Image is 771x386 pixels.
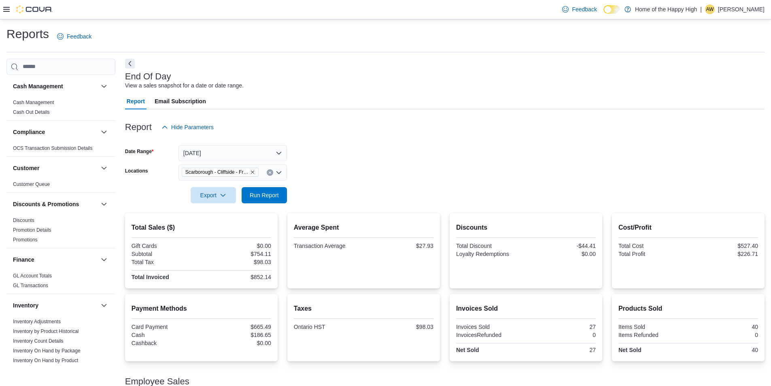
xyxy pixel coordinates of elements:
div: $98.03 [203,259,271,265]
div: 40 [690,324,758,330]
span: Scarborough - Cliffside - Friendly Stranger [185,168,249,176]
button: Finance [13,256,98,264]
strong: Total Invoiced [132,274,169,280]
div: Compliance [6,143,115,156]
div: $754.11 [203,251,271,257]
p: Home of the Happy High [635,4,697,14]
button: Clear input [267,169,273,176]
div: Cashback [132,340,200,346]
button: Cash Management [99,81,109,91]
a: Promotion Details [13,227,51,233]
span: Export [195,187,231,203]
a: Discounts [13,218,34,223]
button: Next [125,59,135,68]
label: Locations [125,168,148,174]
div: 0 [690,332,758,338]
span: Inventory On Hand by Product [13,357,78,364]
span: Inventory Count Details [13,338,64,344]
div: $27.93 [365,243,433,249]
button: Customer [99,163,109,173]
button: Open list of options [276,169,282,176]
a: Cash Management [13,100,54,105]
h2: Average Spent [294,223,433,232]
h1: Reports [6,26,49,42]
p: [PERSON_NAME] [718,4,765,14]
h3: Cash Management [13,82,63,90]
div: Invoices Sold [456,324,525,330]
div: Ontario HST [294,324,362,330]
h2: Discounts [456,223,596,232]
div: $852.14 [203,274,271,280]
button: Finance [99,255,109,264]
div: $665.49 [203,324,271,330]
div: Alexia Williams [705,4,715,14]
button: Inventory [13,301,98,309]
h2: Total Sales ($) [132,223,271,232]
span: Feedback [67,32,91,41]
div: $226.71 [690,251,758,257]
div: $98.03 [365,324,433,330]
button: Export [191,187,236,203]
span: Scarborough - Cliffside - Friendly Stranger [182,168,259,177]
div: $0.00 [203,243,271,249]
span: OCS Transaction Submission Details [13,145,93,151]
div: 40 [690,347,758,353]
h2: Payment Methods [132,304,271,313]
span: GL Transactions [13,282,48,289]
div: View a sales snapshot for a date or date range. [125,81,244,90]
input: Dark Mode [603,5,620,14]
h2: Taxes [294,304,433,313]
strong: Net Sold [456,347,479,353]
h3: Discounts & Promotions [13,200,79,208]
span: Discounts [13,217,34,224]
div: Finance [6,271,115,294]
button: Discounts & Promotions [13,200,98,208]
span: Email Subscription [155,93,206,109]
button: Run Report [242,187,287,203]
a: GL Transactions [13,283,48,288]
span: Report [127,93,145,109]
span: Customer Queue [13,181,50,188]
button: Customer [13,164,98,172]
h3: End Of Day [125,72,171,81]
button: Inventory [99,301,109,310]
span: Inventory On Hand by Package [13,348,81,354]
a: Feedback [559,1,600,17]
span: Inventory by Product Historical [13,328,79,335]
button: [DATE] [178,145,287,161]
button: Hide Parameters [158,119,217,135]
a: Promotions [13,237,38,243]
div: Discounts & Promotions [6,215,115,248]
div: Card Payment [132,324,200,330]
div: Total Tax [132,259,200,265]
div: Items Refunded [618,332,687,338]
h3: Report [125,122,152,132]
a: Inventory On Hand by Product [13,358,78,363]
p: | [700,4,702,14]
div: Items Sold [618,324,687,330]
button: Discounts & Promotions [99,199,109,209]
div: Transaction Average [294,243,362,249]
h3: Finance [13,256,34,264]
a: Feedback [54,28,95,45]
div: $0.00 [527,251,596,257]
div: Gift Cards [132,243,200,249]
span: Hide Parameters [171,123,214,131]
strong: Net Sold [618,347,641,353]
button: Remove Scarborough - Cliffside - Friendly Stranger from selection in this group [250,170,255,175]
a: Inventory Adjustments [13,319,61,324]
div: Cash Management [6,98,115,120]
div: Loyalty Redemptions [456,251,525,257]
div: 0 [527,332,596,338]
h3: Inventory [13,301,38,309]
span: Promotions [13,237,38,243]
div: Cash [132,332,200,338]
span: Inventory Adjustments [13,318,61,325]
span: Run Report [250,191,279,199]
div: $186.65 [203,332,271,338]
span: Cash Management [13,99,54,106]
div: Total Profit [618,251,687,257]
div: Customer [6,179,115,192]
